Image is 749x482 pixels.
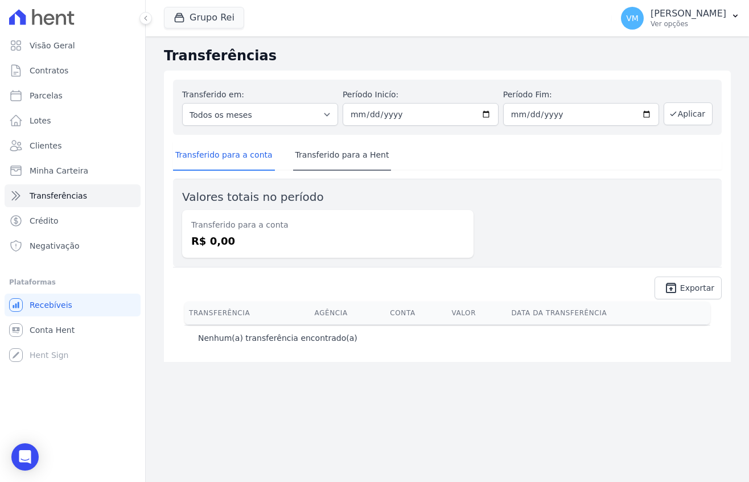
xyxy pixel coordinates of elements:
[30,65,68,76] span: Contratos
[9,275,136,289] div: Plataformas
[503,89,659,101] label: Período Fim:
[293,141,392,171] a: Transferido para a Hent
[30,40,75,51] span: Visão Geral
[184,302,310,324] th: Transferência
[385,302,447,324] th: Conta
[164,46,731,66] h2: Transferências
[30,115,51,126] span: Lotes
[310,302,386,324] th: Agência
[612,2,749,34] button: VM [PERSON_NAME] Ver opções
[30,190,87,201] span: Transferências
[182,190,324,204] label: Valores totais no período
[164,7,244,28] button: Grupo Rei
[5,134,141,157] a: Clientes
[30,215,59,226] span: Crédito
[343,89,499,101] label: Período Inicío:
[5,319,141,341] a: Conta Hent
[30,165,88,176] span: Minha Carteira
[664,281,678,295] i: unarchive
[664,102,713,125] button: Aplicar
[30,140,61,151] span: Clientes
[30,240,80,252] span: Negativação
[5,109,141,132] a: Lotes
[655,277,722,299] a: unarchive Exportar
[173,141,275,171] a: Transferido para a conta
[626,14,639,22] span: VM
[447,302,507,324] th: Valor
[5,84,141,107] a: Parcelas
[5,184,141,207] a: Transferências
[30,324,75,336] span: Conta Hent
[11,443,39,471] div: Open Intercom Messenger
[191,219,464,231] dt: Transferido para a conta
[5,294,141,316] a: Recebíveis
[182,90,244,99] label: Transferido em:
[198,332,357,344] p: Nenhum(a) transferência encontrado(a)
[680,285,714,291] span: Exportar
[5,34,141,57] a: Visão Geral
[651,19,726,28] p: Ver opções
[651,8,726,19] p: [PERSON_NAME]
[30,299,72,311] span: Recebíveis
[191,233,464,249] dd: R$ 0,00
[30,90,63,101] span: Parcelas
[5,59,141,82] a: Contratos
[5,209,141,232] a: Crédito
[5,159,141,182] a: Minha Carteira
[5,234,141,257] a: Negativação
[507,302,694,324] th: Data da Transferência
